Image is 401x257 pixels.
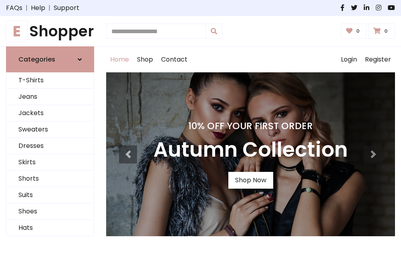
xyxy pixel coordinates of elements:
[354,28,362,35] span: 0
[45,3,54,13] span: |
[6,89,94,105] a: Jeans
[382,28,390,35] span: 0
[6,22,94,40] h1: Shopper
[6,22,94,40] a: EShopper
[54,3,79,13] a: Support
[341,24,367,39] a: 0
[228,172,273,189] a: Shop Now
[337,47,361,72] a: Login
[6,122,94,138] a: Sweaters
[157,47,191,72] a: Contact
[18,56,55,63] h6: Categories
[106,47,133,72] a: Home
[6,72,94,89] a: T-Shirts
[6,138,94,154] a: Dresses
[6,187,94,203] a: Suits
[368,24,395,39] a: 0
[6,46,94,72] a: Categories
[153,120,348,131] h4: 10% Off Your First Order
[133,47,157,72] a: Shop
[6,220,94,236] a: Hats
[6,105,94,122] a: Jackets
[6,20,28,42] span: E
[361,47,395,72] a: Register
[6,171,94,187] a: Shorts
[31,3,45,13] a: Help
[6,154,94,171] a: Skirts
[6,3,22,13] a: FAQs
[22,3,31,13] span: |
[153,138,348,162] h3: Autumn Collection
[6,203,94,220] a: Shoes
